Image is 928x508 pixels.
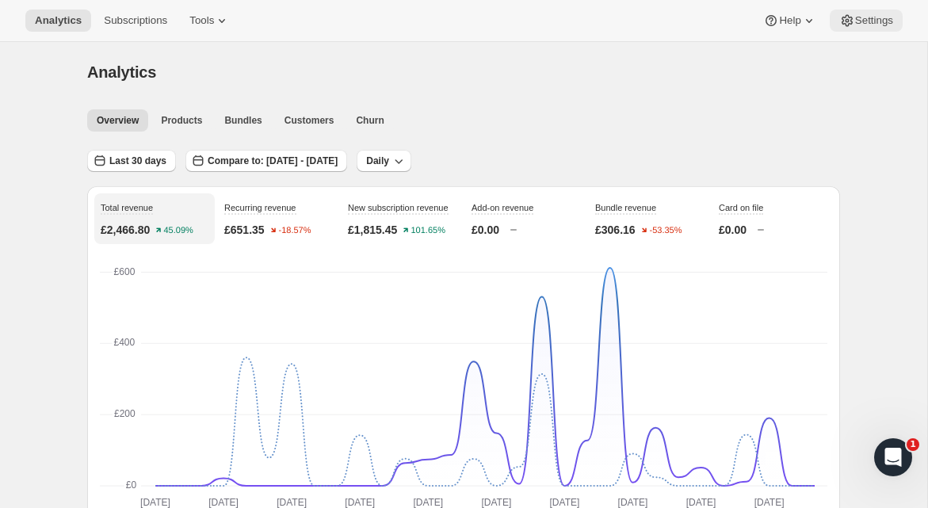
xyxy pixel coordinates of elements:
[618,497,648,508] text: [DATE]
[109,155,166,167] span: Last 30 days
[114,266,136,277] text: £600
[754,10,826,32] button: Help
[87,150,176,172] button: Last 30 days
[25,10,91,32] button: Analytics
[114,337,136,348] text: £400
[855,14,893,27] span: Settings
[719,203,763,212] span: Card on file
[595,203,656,212] span: Bundle revenue
[686,497,716,508] text: [DATE]
[97,114,139,127] span: Overview
[126,479,137,491] text: £0
[104,14,167,27] span: Subscriptions
[356,114,384,127] span: Churn
[649,226,682,235] text: -53.35%
[278,226,311,235] text: -18.57%
[550,497,580,508] text: [DATE]
[161,114,202,127] span: Products
[348,203,449,212] span: New subscription revenue
[472,222,499,238] p: £0.00
[411,226,446,235] text: 101.65%
[595,222,636,238] p: £306.16
[35,14,82,27] span: Analytics
[277,497,307,508] text: [DATE]
[87,63,156,81] span: Analytics
[413,497,443,508] text: [DATE]
[366,155,389,167] span: Daily
[754,497,785,508] text: [DATE]
[224,114,262,127] span: Bundles
[907,438,919,451] span: 1
[180,10,239,32] button: Tools
[101,203,153,212] span: Total revenue
[208,497,239,508] text: [DATE]
[224,222,265,238] p: £651.35
[140,497,170,508] text: [DATE]
[101,222,150,238] p: £2,466.80
[114,408,136,419] text: £200
[224,203,296,212] span: Recurring revenue
[348,222,397,238] p: £1,815.45
[472,203,533,212] span: Add-on revenue
[345,497,375,508] text: [DATE]
[285,114,334,127] span: Customers
[189,14,214,27] span: Tools
[481,497,511,508] text: [DATE]
[874,438,912,476] iframe: Intercom live chat
[830,10,903,32] button: Settings
[164,226,194,235] text: 45.09%
[208,155,338,167] span: Compare to: [DATE] - [DATE]
[185,150,347,172] button: Compare to: [DATE] - [DATE]
[719,222,747,238] p: £0.00
[779,14,800,27] span: Help
[357,150,411,172] button: Daily
[94,10,177,32] button: Subscriptions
